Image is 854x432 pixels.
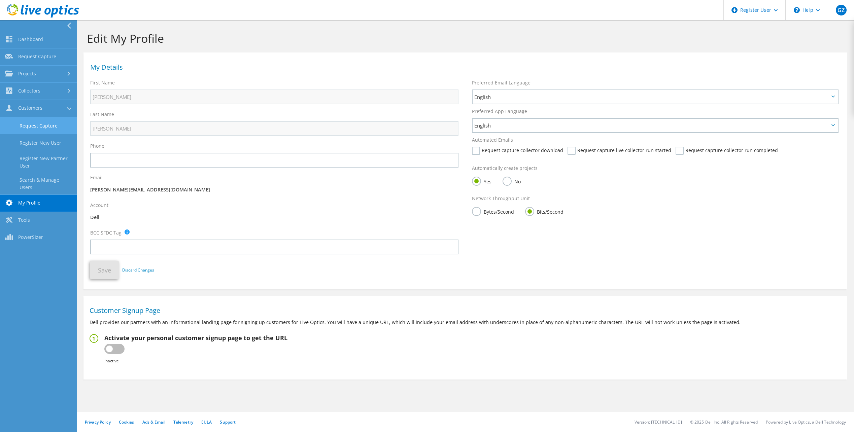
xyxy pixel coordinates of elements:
[472,207,514,215] label: Bytes/Second
[472,79,531,86] label: Preferred Email Language
[90,202,108,209] label: Account
[635,419,682,425] li: Version: [TECHNICAL_ID]
[568,147,671,155] label: Request capture live collector run started
[472,165,538,172] label: Automatically create projects
[142,419,165,425] a: Ads & Email
[472,195,530,202] label: Network Throughput Unit
[472,137,513,143] label: Automated Emails
[85,419,111,425] a: Privacy Policy
[90,261,119,279] button: Save
[104,334,287,341] h2: Activate your personal customer signup page to get the URL
[90,143,104,149] label: Phone
[472,147,563,155] label: Request capture collector download
[90,111,114,118] label: Last Name
[90,64,837,71] h1: My Details
[472,108,527,115] label: Preferred App Language
[90,174,103,181] label: Email
[503,177,521,185] label: No
[836,5,847,15] span: GZ
[794,7,800,13] svg: \n
[525,207,563,215] label: Bits/Second
[676,147,778,155] label: Request capture collector run completed
[90,229,122,236] label: BCC SFDC Tag
[766,419,846,425] li: Powered by Live Optics, a Dell Technology
[104,358,119,364] b: Inactive
[472,177,491,185] label: Yes
[122,266,154,274] a: Discard Changes
[90,307,838,314] h1: Customer Signup Page
[474,121,829,130] span: English
[474,93,829,101] span: English
[90,319,841,326] p: Dell provides our partners with an informational landing page for signing up customers for Live O...
[90,186,458,193] p: [PERSON_NAME][EMAIL_ADDRESS][DOMAIN_NAME]
[87,31,841,45] h1: Edit My Profile
[90,214,458,221] p: Dell
[201,419,212,425] a: EULA
[220,419,236,425] a: Support
[690,419,758,425] li: © 2025 Dell Inc. All Rights Reserved
[119,419,134,425] a: Cookies
[90,79,115,86] label: First Name
[173,419,193,425] a: Telemetry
